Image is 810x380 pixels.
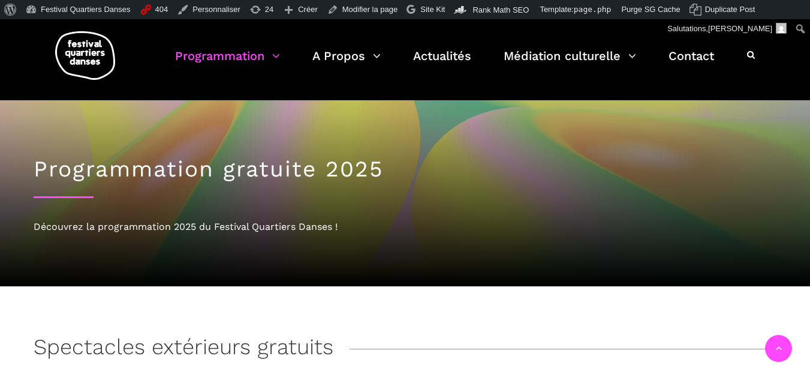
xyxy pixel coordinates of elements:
h1: Programmation gratuite 2025 [34,156,777,182]
img: logo-fqd-med [55,31,115,80]
a: Médiation culturelle [504,46,636,81]
span: Site Kit [420,5,445,14]
a: Programmation [175,46,280,81]
a: Actualités [413,46,471,81]
a: Salutations, [663,19,791,38]
a: Contact [669,46,714,81]
a: A Propos [312,46,381,81]
span: Rank Math SEO [472,5,529,14]
span: page.php [574,5,612,14]
div: Découvrez la programmation 2025 du Festival Quartiers Danses ! [34,219,777,235]
span: [PERSON_NAME] [708,24,772,33]
h3: Spectacles extérieurs gratuits [34,334,333,364]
